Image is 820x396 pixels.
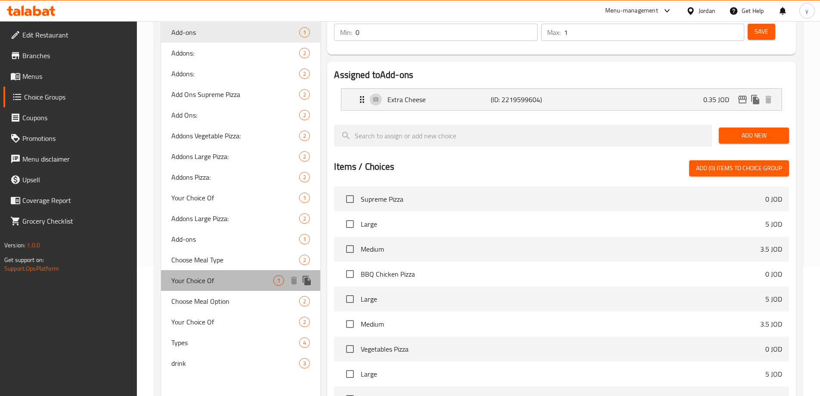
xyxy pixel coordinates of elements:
span: Choose Meal Type [171,255,300,265]
div: Your Choice Of2 [161,312,321,332]
div: Choices [299,172,310,182]
p: 0 JOD [765,194,782,204]
span: Branches [22,50,130,61]
span: Add-ons [171,234,300,244]
span: 2 [300,153,309,161]
div: Choices [299,337,310,348]
a: Coverage Report [3,190,137,211]
button: Add New [719,128,789,143]
div: Choices [299,255,310,265]
button: edit [736,93,749,106]
div: Your Choice Of1 [161,187,321,208]
div: Choices [299,151,310,162]
span: 2 [300,173,309,181]
a: Edit Restaurant [3,25,137,45]
span: 2 [300,132,309,140]
button: Save [748,24,775,40]
span: Select choice [341,315,359,333]
span: Save [755,26,768,37]
li: Expand [334,85,789,114]
div: Addons Pizza:2 [161,167,321,187]
span: Medium [361,319,760,329]
span: 2 [300,111,309,119]
p: 5 JOD [765,369,782,379]
div: Choose Meal Option2 [161,291,321,312]
p: 0 JOD [765,344,782,354]
div: Choices [299,234,310,244]
p: Min: [340,27,352,37]
button: duplicate [300,274,313,287]
span: Coupons [22,112,130,123]
span: Upsell [22,175,130,185]
span: y [805,6,808,16]
span: Choice Groups [24,92,130,102]
div: Types4 [161,332,321,353]
span: Your Choice Of [171,317,300,327]
h2: Assigned to Add-ons [334,69,789,81]
span: Select choice [341,340,359,358]
span: Select choice [341,190,359,208]
span: 2 [300,297,309,306]
div: Jordan [699,6,715,16]
span: Add Ons Supreme Pizza [171,89,300,100]
button: delete [762,93,775,106]
span: Select choice [341,365,359,383]
div: Addons:2 [161,63,321,84]
a: Promotions [3,128,137,149]
div: Choices [299,193,310,203]
span: Choose Meal Option [171,296,300,306]
div: Choices [273,275,284,286]
span: drink [171,358,300,368]
div: Choose Meal Type2 [161,249,321,270]
span: Select choice [341,215,359,233]
div: Choices [299,317,310,327]
span: 1 [274,277,284,285]
span: Addons Large Pizza: [171,213,300,224]
div: Add-ons1 [161,229,321,249]
a: Upsell [3,169,137,190]
p: 0.35 JOD [703,94,736,105]
button: duplicate [749,93,762,106]
a: Choice Groups [3,87,137,107]
a: Support.OpsPlatform [4,263,59,274]
div: Choices [299,296,310,306]
button: Add (0) items to choice group [689,160,789,176]
span: Addons: [171,69,300,79]
input: search [334,125,712,147]
div: Choices [299,110,310,120]
div: Choices [299,358,310,368]
span: Menu disclaimer [22,154,130,164]
div: Add Ons Supreme Pizza2 [161,84,321,105]
div: drink3 [161,353,321,374]
span: Coverage Report [22,195,130,206]
span: 1 [300,194,309,202]
p: Extra Cheese [387,94,490,105]
a: Grocery Checklist [3,211,137,231]
span: Types [171,337,300,348]
p: 3.5 JOD [760,244,782,254]
div: Choices [299,48,310,58]
div: Your Choice Of1deleteduplicate [161,270,321,291]
span: 4 [300,339,309,347]
span: Grocery Checklist [22,216,130,226]
span: 1 [300,235,309,243]
p: 3.5 JOD [760,319,782,329]
span: Edit Restaurant [22,30,130,40]
div: Choices [299,89,310,100]
span: Add New [726,130,782,141]
span: 1 [300,28,309,37]
div: Add Ons:2 [161,105,321,125]
span: Select choice [341,265,359,283]
button: delete [288,274,300,287]
span: 2 [300,256,309,264]
span: Addons Pizza: [171,172,300,182]
div: Addons Vegetable Pizza:2 [161,125,321,146]
span: Supreme Pizza [361,194,765,204]
p: 0 JOD [765,269,782,279]
div: Menu-management [605,6,658,16]
span: 2 [300,90,309,99]
p: Max: [547,27,560,37]
div: Choices [299,213,310,224]
span: Select choice [341,240,359,258]
span: Addons: [171,48,300,58]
